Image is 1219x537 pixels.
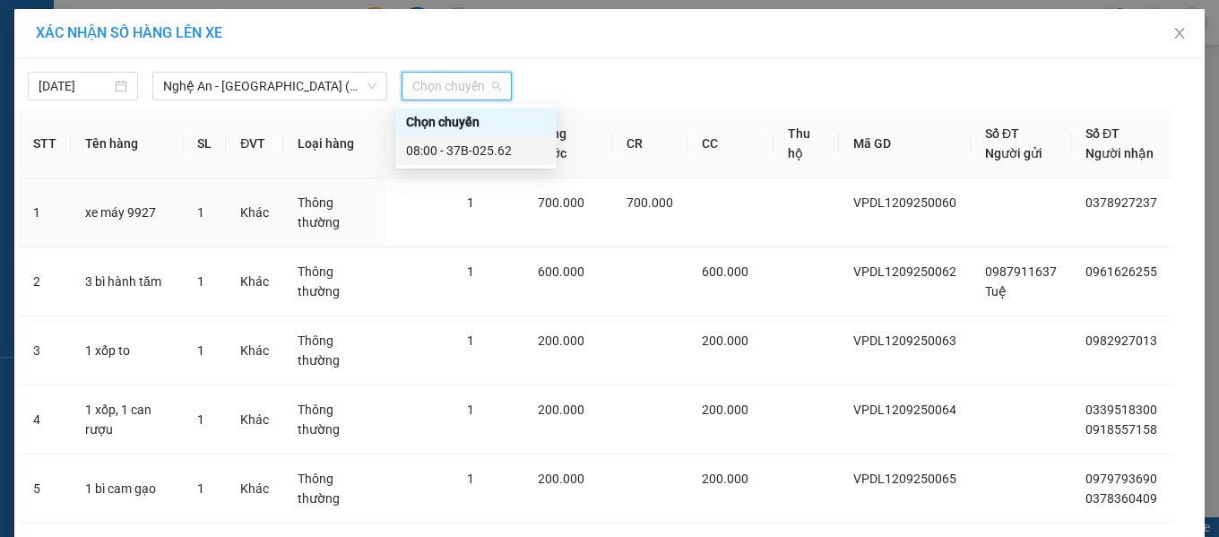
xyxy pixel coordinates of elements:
[226,316,283,385] td: Khác
[1085,333,1157,348] span: 0982927013
[283,316,385,385] td: Thông thường
[1085,264,1157,279] span: 0961626255
[226,455,283,524] td: Khác
[702,333,748,348] span: 200.000
[71,455,183,524] td: 1 bì cam gạo
[985,284,1007,299] span: Tuệ
[406,141,546,160] div: 08:00 - 37B-025.62
[71,316,183,385] td: 1 xốp to
[1085,472,1157,486] span: 0979793690
[412,73,501,100] span: Chọn chuyến
[226,247,283,316] td: Khác
[538,403,584,417] span: 200.000
[1085,403,1157,417] span: 0339518300
[19,178,71,247] td: 1
[687,109,774,178] th: CC
[283,178,385,247] td: Thông thường
[19,109,71,178] th: STT
[283,455,385,524] td: Thông thường
[395,108,557,136] div: Chọn chuyến
[1085,422,1157,437] span: 0918557158
[1085,195,1157,210] span: 0378927237
[1172,26,1187,40] span: close
[467,333,474,348] span: 1
[1154,9,1205,59] button: Close
[19,385,71,455] td: 4
[853,333,956,348] span: VPDL1209250063
[163,73,376,100] span: Nghệ An - Bình Dương (QL14)
[538,195,584,210] span: 700.000
[226,385,283,455] td: Khác
[839,109,971,178] th: Mã GD
[71,247,183,316] td: 3 bì hành tăm
[197,205,204,220] span: 1
[283,385,385,455] td: Thông thường
[538,264,584,279] span: 600.000
[1085,126,1120,141] span: Số ĐT
[197,343,204,358] span: 1
[197,412,204,427] span: 1
[283,247,385,316] td: Thông thường
[985,126,1019,141] span: Số ĐT
[19,316,71,385] td: 3
[627,195,673,210] span: 700.000
[702,264,748,279] span: 600.000
[19,455,71,524] td: 5
[853,264,956,279] span: VPDL1209250062
[538,333,584,348] span: 200.000
[853,472,956,486] span: VPDL1209250065
[985,264,1057,279] span: 0987911637
[406,112,546,132] div: Chọn chuyến
[467,403,474,417] span: 1
[71,385,183,455] td: 1 xốp, 1 can rượu
[467,472,474,486] span: 1
[774,109,839,178] th: Thu hộ
[612,109,687,178] th: CR
[367,81,377,91] span: down
[1085,146,1154,160] span: Người nhận
[283,109,385,178] th: Loại hàng
[226,178,283,247] td: Khác
[702,403,748,417] span: 200.000
[853,403,956,417] span: VPDL1209250064
[19,247,71,316] td: 2
[467,195,474,210] span: 1
[1085,491,1157,506] span: 0378360409
[538,472,584,486] span: 200.000
[197,481,204,496] span: 1
[71,109,183,178] th: Tên hàng
[385,109,453,178] th: Ghi chú
[197,274,204,289] span: 1
[36,24,222,41] span: XÁC NHẬN SỐ HÀNG LÊN XE
[702,472,748,486] span: 200.000
[467,264,474,279] span: 1
[985,146,1042,160] span: Người gửi
[226,109,283,178] th: ĐVT
[853,195,956,210] span: VPDL1209250060
[523,109,611,178] th: Tổng cước
[71,178,183,247] td: xe máy 9927
[183,109,226,178] th: SL
[39,76,111,96] input: 12/09/2025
